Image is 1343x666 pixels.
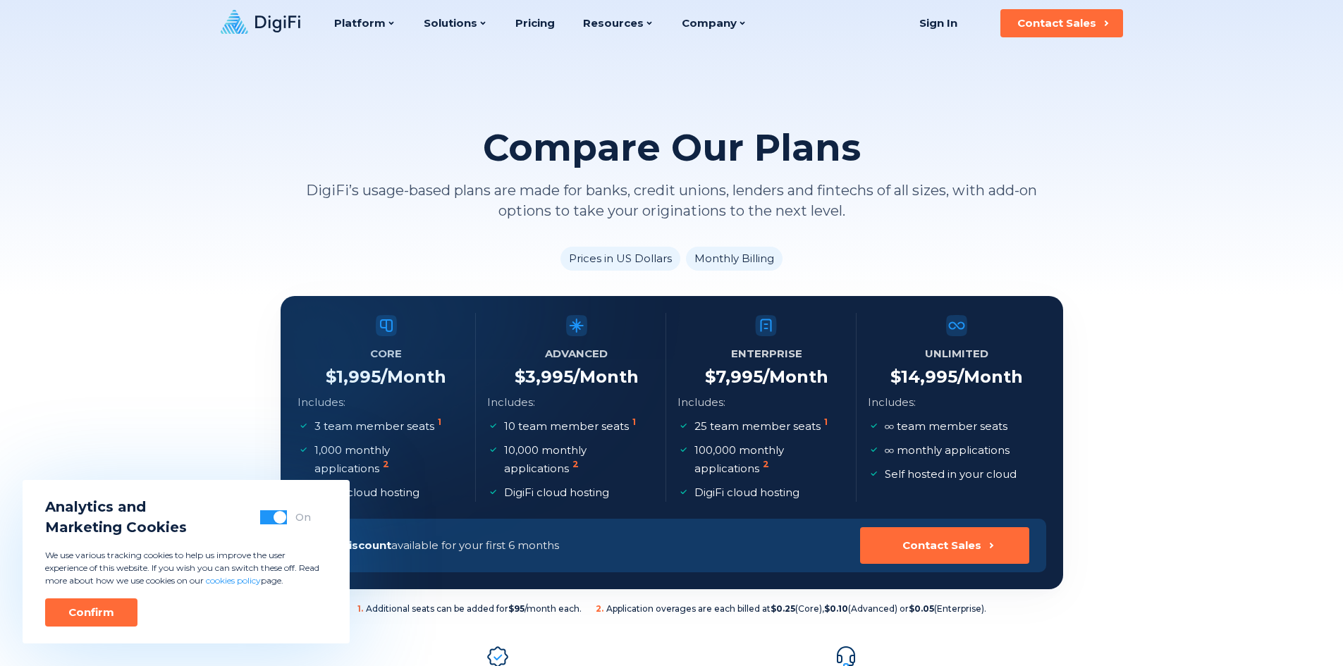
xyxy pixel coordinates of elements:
p: DigiFi’s usage-based plans are made for banks, credit unions, lenders and fintechs of all sizes, ... [281,180,1063,221]
p: 25 team member seats [694,417,830,436]
p: 10,000 monthly applications [504,441,651,478]
button: Contact Sales [1000,9,1123,37]
p: DigiFi cloud hosting [694,483,799,502]
b: $0.05 [909,603,934,614]
p: 10 team member seats [504,417,639,436]
sup: 1 [824,417,828,427]
a: cookies policy [206,575,261,586]
div: Confirm [68,605,114,619]
p: Includes: [677,393,725,412]
span: /Month [763,366,828,387]
p: team member seats [885,417,1007,436]
span: 50% discount [314,538,391,552]
sup: 2 [763,459,769,469]
p: DigiFi cloud hosting [504,483,609,502]
p: 100,000 monthly applications [694,441,842,478]
h4: $ 14,995 [890,366,1023,388]
b: $95 [508,603,525,614]
div: Contact Sales [1017,16,1096,30]
span: /Month [957,366,1023,387]
span: Analytics and [45,497,187,517]
a: Sign In [902,9,975,37]
div: Contact Sales [902,538,981,553]
li: Prices in US Dollars [560,247,680,271]
sup: 1 . [357,603,363,614]
h5: Unlimited [925,344,988,364]
span: Additional seats can be added for /month each. [357,603,582,615]
sup: 1 [632,417,636,427]
sup: 1 [438,417,441,427]
div: On [295,510,311,524]
button: Contact Sales [860,527,1029,564]
h4: $ 3,995 [515,366,639,388]
button: Confirm [45,598,137,627]
h5: Enterprise [731,344,802,364]
p: We use various tracking cookies to help us improve the user experience of this website. If you wi... [45,549,327,587]
sup: 2 [383,459,389,469]
sup: 2 [572,459,579,469]
sup: 2 . [596,603,603,614]
p: monthly applications [885,441,1010,460]
b: $0.10 [824,603,848,614]
span: /Month [573,366,639,387]
p: Includes: [868,393,916,412]
h4: $ 7,995 [705,366,828,388]
h2: Compare Our Plans [483,127,861,169]
h5: Advanced [545,344,608,364]
p: available for your first 6 months [314,536,559,555]
li: Monthly Billing [686,247,783,271]
p: 1,000 monthly applications [314,441,462,478]
span: Marketing Cookies [45,517,187,538]
p: DigiFi cloud hosting [314,483,419,502]
p: Self hosted in your cloud [885,465,1017,483]
span: Application overages are each billed at (Core), (Advanced) or (Enterprise). [596,603,986,615]
b: $0.25 [771,603,795,614]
